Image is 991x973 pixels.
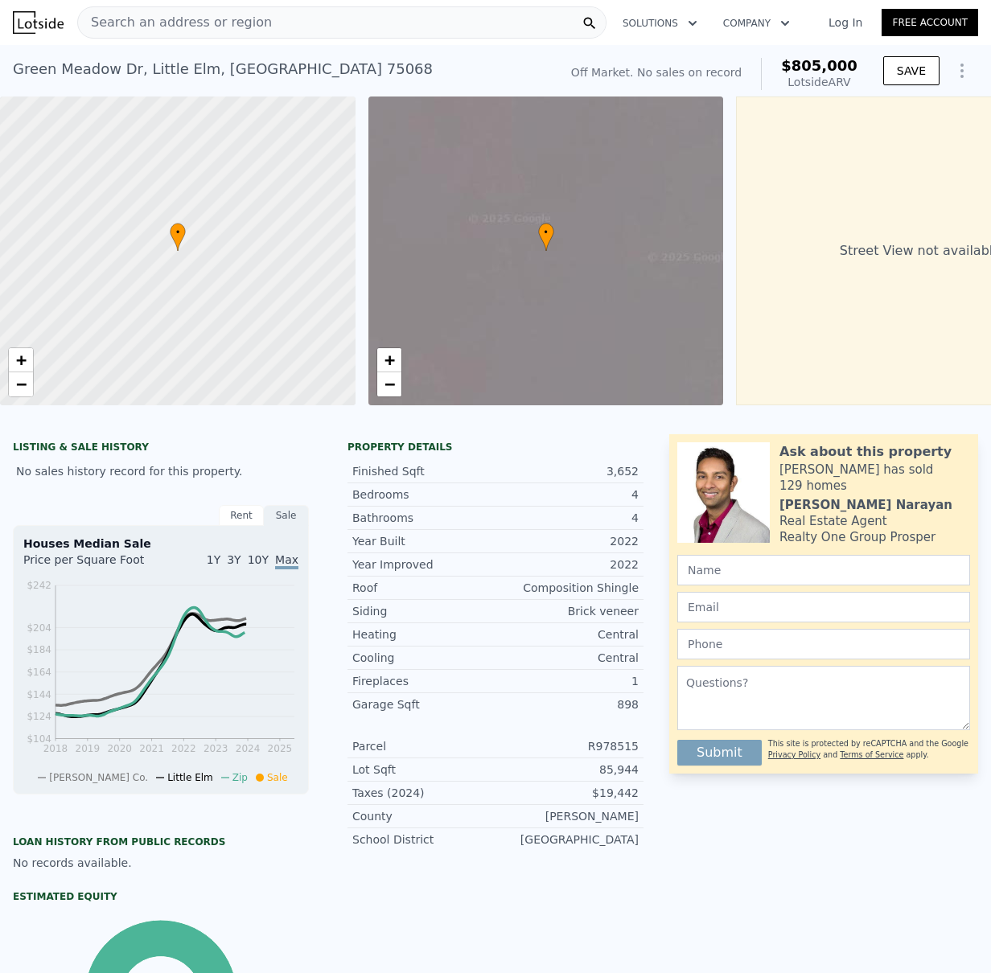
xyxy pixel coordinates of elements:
span: • [538,225,554,240]
div: No sales history record for this property. [13,457,309,486]
div: Composition Shingle [495,580,639,596]
div: Estimated Equity [13,890,309,903]
div: Central [495,626,639,643]
span: 1Y [207,553,220,566]
div: Fireplaces [352,673,495,689]
div: 85,944 [495,762,639,778]
div: Real Estate Agent [779,513,887,529]
a: Privacy Policy [768,750,820,759]
div: [GEOGRAPHIC_DATA] [495,831,639,848]
div: [PERSON_NAME] [495,808,639,824]
span: − [384,374,394,394]
div: Year Improved [352,556,495,573]
span: Max [275,553,298,569]
a: Log In [809,14,882,31]
div: LISTING & SALE HISTORY [13,441,309,457]
span: Sale [267,772,288,783]
div: Heating [352,626,495,643]
span: + [384,350,394,370]
div: 4 [495,486,639,503]
tspan: 2020 [107,743,132,754]
div: Sale [264,505,309,526]
div: Rent [219,505,264,526]
span: + [16,350,27,370]
span: $805,000 [781,57,857,74]
div: Siding [352,603,495,619]
a: Zoom out [9,372,33,396]
tspan: 2022 [171,743,196,754]
span: Search an address or region [78,13,272,32]
div: School District [352,831,495,848]
div: 4 [495,510,639,526]
tspan: 2023 [204,743,228,754]
div: Green Meadow Dr , Little Elm , [GEOGRAPHIC_DATA] 75068 [13,58,433,80]
span: − [16,374,27,394]
div: This site is protected by reCAPTCHA and the Google and apply. [768,733,970,766]
div: Brick veneer [495,603,639,619]
div: Bathrooms [352,510,495,526]
input: Email [677,592,970,622]
input: Phone [677,629,970,659]
div: Property details [347,441,644,454]
tspan: $104 [27,733,51,745]
button: Show Options [946,55,978,87]
div: Lot Sqft [352,762,495,778]
div: Year Built [352,533,495,549]
a: Free Account [882,9,978,36]
button: SAVE [883,56,940,85]
button: Company [710,9,803,38]
span: • [170,225,186,240]
img: Lotside [13,11,64,34]
div: Loan history from public records [13,835,309,848]
div: Garage Sqft [352,696,495,712]
div: No records available. [13,855,309,871]
div: 898 [495,696,639,712]
div: Price per Square Foot [23,552,161,577]
div: Roof [352,580,495,596]
tspan: $124 [27,711,51,722]
button: Submit [677,740,762,766]
tspan: $204 [27,622,51,634]
a: Terms of Service [840,750,903,759]
div: • [538,223,554,251]
a: Zoom in [377,348,401,372]
a: Zoom in [9,348,33,372]
div: • [170,223,186,251]
div: 3,652 [495,463,639,479]
div: Finished Sqft [352,463,495,479]
tspan: $144 [27,689,51,700]
div: Lotside ARV [781,74,857,90]
div: 2022 [495,533,639,549]
button: Solutions [610,9,710,38]
tspan: 2021 [139,743,164,754]
div: Ask about this property [779,442,952,462]
div: 2022 [495,556,639,573]
div: Cooling [352,650,495,666]
div: County [352,808,495,824]
div: Taxes (2024) [352,785,495,801]
tspan: 2019 [76,743,101,754]
span: [PERSON_NAME] Co. [49,772,148,783]
div: [PERSON_NAME] has sold 129 homes [779,462,970,494]
div: Realty One Group Prosper [779,529,935,545]
div: 1 [495,673,639,689]
span: 3Y [227,553,241,566]
tspan: 2024 [236,743,261,754]
div: Off Market. No sales on record [571,64,742,80]
span: Little Elm [167,772,213,783]
div: Houses Median Sale [23,536,298,552]
tspan: $164 [27,667,51,678]
span: Zip [232,772,248,783]
a: Zoom out [377,372,401,396]
span: 10Y [248,553,269,566]
input: Name [677,555,970,585]
div: [PERSON_NAME] Narayan [779,497,952,513]
div: Parcel [352,738,495,754]
div: Central [495,650,639,666]
tspan: 2025 [268,743,293,754]
tspan: $242 [27,580,51,591]
div: $19,442 [495,785,639,801]
div: R978515 [495,738,639,754]
div: Bedrooms [352,486,495,503]
tspan: $184 [27,644,51,655]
